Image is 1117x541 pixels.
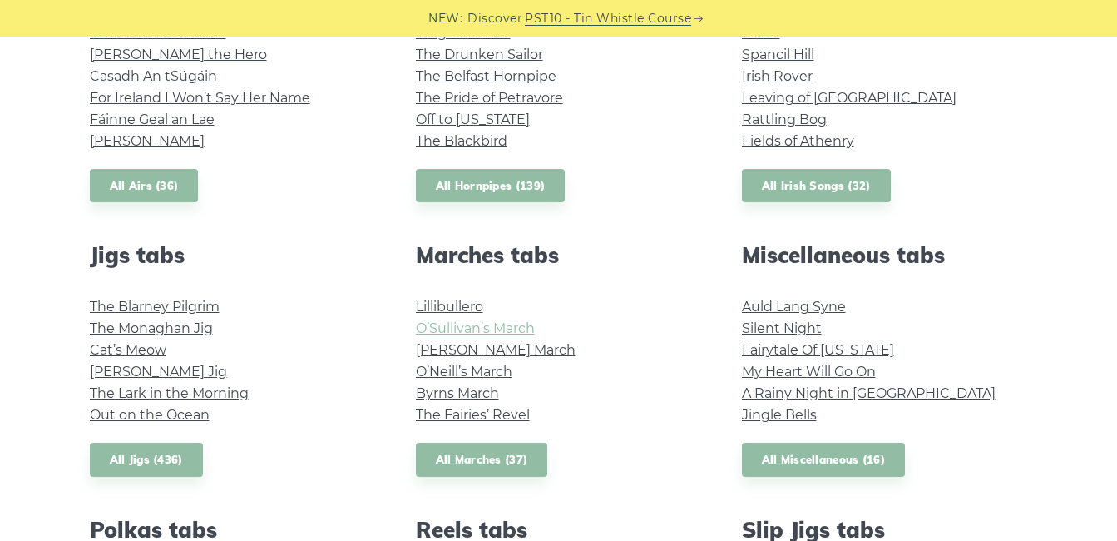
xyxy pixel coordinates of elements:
[90,242,376,268] h2: Jigs tabs
[90,47,267,62] a: [PERSON_NAME] the Hero
[90,407,210,423] a: Out on the Ocean
[90,169,199,203] a: All Airs (36)
[416,133,507,149] a: The Blackbird
[416,242,702,268] h2: Marches tabs
[90,320,213,336] a: The Monaghan Jig
[416,299,483,315] a: Lillibullero
[90,112,215,127] a: Fáinne Geal an Lae
[742,47,814,62] a: Spancil Hill
[742,299,846,315] a: Auld Lang Syne
[416,385,499,401] a: Byrns March
[428,9,462,28] span: NEW:
[416,320,535,336] a: O’Sullivan’s March
[742,242,1028,268] h2: Miscellaneous tabs
[90,133,205,149] a: [PERSON_NAME]
[742,320,822,336] a: Silent Night
[90,90,310,106] a: For Ireland I Won’t Say Her Name
[742,169,891,203] a: All Irish Songs (32)
[416,407,530,423] a: The Fairies’ Revel
[416,342,576,358] a: [PERSON_NAME] March
[416,364,512,380] a: O’Neill’s March
[525,9,691,28] a: PST10 - Tin Whistle Course
[416,68,556,84] a: The Belfast Hornpipe
[742,364,876,380] a: My Heart Will Go On
[90,25,226,41] a: Lonesome Boatman
[90,364,227,380] a: [PERSON_NAME] Jig
[90,68,217,84] a: Casadh An tSúgáin
[416,47,543,62] a: The Drunken Sailor
[416,443,548,477] a: All Marches (37)
[742,112,827,127] a: Rattling Bog
[742,342,894,358] a: Fairytale Of [US_STATE]
[416,169,566,203] a: All Hornpipes (139)
[90,385,249,401] a: The Lark in the Morning
[416,25,511,41] a: King Of Fairies
[416,112,530,127] a: Off to [US_STATE]
[742,25,780,41] a: Grace
[90,299,220,315] a: The Blarney Pilgrim
[742,133,854,149] a: Fields of Athenry
[90,443,203,477] a: All Jigs (436)
[742,443,906,477] a: All Miscellaneous (16)
[742,90,956,106] a: Leaving of [GEOGRAPHIC_DATA]
[742,407,817,423] a: Jingle Bells
[90,342,166,358] a: Cat’s Meow
[742,385,996,401] a: A Rainy Night in [GEOGRAPHIC_DATA]
[742,68,813,84] a: Irish Rover
[416,90,563,106] a: The Pride of Petravore
[467,9,522,28] span: Discover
